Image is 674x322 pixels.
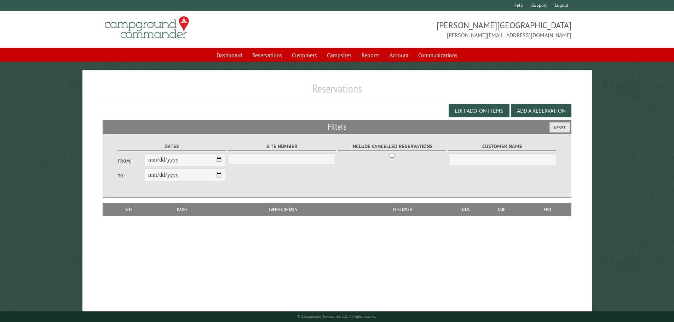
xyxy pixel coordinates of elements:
th: Edit [524,203,572,216]
th: Customer [353,203,451,216]
label: Include Cancelled Reservations [338,142,446,151]
h2: Filters [103,120,572,134]
th: Due [479,203,524,216]
label: To: [118,172,145,179]
label: Dates [118,142,226,151]
label: Site Number [228,142,336,151]
button: Edit Add-on Items [449,104,509,117]
th: Camper Details [213,203,353,216]
img: Campground Commander [103,14,191,41]
th: Total [451,203,479,216]
span: [PERSON_NAME][GEOGRAPHIC_DATA] [PERSON_NAME][EMAIL_ADDRESS][DOMAIN_NAME] [337,19,572,39]
button: Add a Reservation [511,104,571,117]
a: Communications [414,48,462,62]
a: Campsites [323,48,356,62]
small: © Campground Commander LLC. All rights reserved. [297,314,377,319]
th: Site [106,203,152,216]
label: From: [118,158,145,164]
a: Reservations [248,48,286,62]
a: Account [385,48,413,62]
a: Dashboard [212,48,247,62]
a: Reports [357,48,384,62]
a: Customers [288,48,321,62]
label: Customer Name [448,142,556,151]
h1: Reservations [103,82,572,101]
th: Dates [152,203,213,216]
button: Reset [549,122,570,133]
